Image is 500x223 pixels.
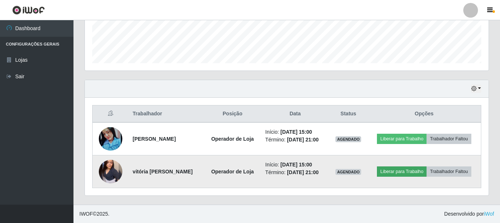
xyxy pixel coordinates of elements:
[377,166,427,177] button: Liberar para Trabalho
[211,136,254,142] strong: Operador de Loja
[484,211,494,217] a: iWof
[79,210,109,218] span: © 2025 .
[330,105,367,123] th: Status
[128,105,204,123] th: Trabalhador
[287,169,319,175] time: [DATE] 21:00
[280,129,312,135] time: [DATE] 15:00
[444,210,494,218] span: Desenvolvido por
[265,136,325,144] li: Término:
[133,169,193,175] strong: vitória [PERSON_NAME]
[133,136,176,142] strong: [PERSON_NAME]
[211,169,254,175] strong: Operador de Loja
[261,105,330,123] th: Data
[280,162,312,168] time: [DATE] 15:00
[377,134,427,144] button: Liberar para Trabalho
[287,137,319,143] time: [DATE] 21:00
[427,166,471,177] button: Trabalhador Faltou
[99,123,122,155] img: 1734919568838.jpeg
[99,160,122,183] img: 1746551747350.jpeg
[367,105,481,123] th: Opções
[335,136,361,142] span: AGENDADO
[12,6,45,15] img: CoreUI Logo
[427,134,471,144] button: Trabalhador Faltou
[204,105,261,123] th: Posição
[79,211,93,217] span: IWOF
[265,128,325,136] li: Início:
[265,161,325,169] li: Início:
[265,169,325,176] li: Término:
[335,169,361,175] span: AGENDADO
